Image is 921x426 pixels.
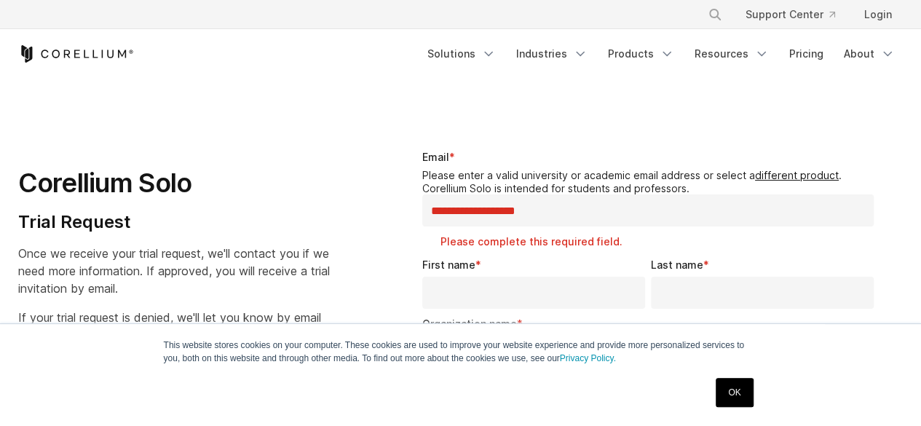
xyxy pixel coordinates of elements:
a: Industries [507,41,596,67]
span: Email [422,151,449,163]
a: Corellium Home [18,45,134,63]
h4: Trial Request [18,211,335,233]
span: First name [422,259,475,271]
div: Navigation Menu [419,41,904,67]
a: Resources [686,41,778,67]
button: Search [702,1,728,28]
a: Products [599,41,683,67]
a: Login [853,1,904,28]
legend: Please enter a valid university or academic email address or select a . Corellium Solo is intende... [422,169,880,194]
a: About [835,41,904,67]
a: Privacy Policy. [560,353,616,363]
label: Please complete this required field. [440,234,880,249]
a: Support Center [734,1,847,28]
a: Solutions [419,41,505,67]
p: This website stores cookies on your computer. These cookies are used to improve your website expe... [164,339,758,365]
a: Pricing [780,41,832,67]
a: OK [716,378,753,407]
div: Navigation Menu [690,1,904,28]
span: Once we receive your trial request, we'll contact you if we need more information. If approved, y... [18,246,330,296]
a: different product [755,169,839,181]
h1: Corellium Solo [18,167,335,200]
span: Last name [651,259,703,271]
span: Organization name [422,317,517,330]
span: If your trial request is denied, we'll let you know by email usually within 1 business day depend... [18,310,335,342]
